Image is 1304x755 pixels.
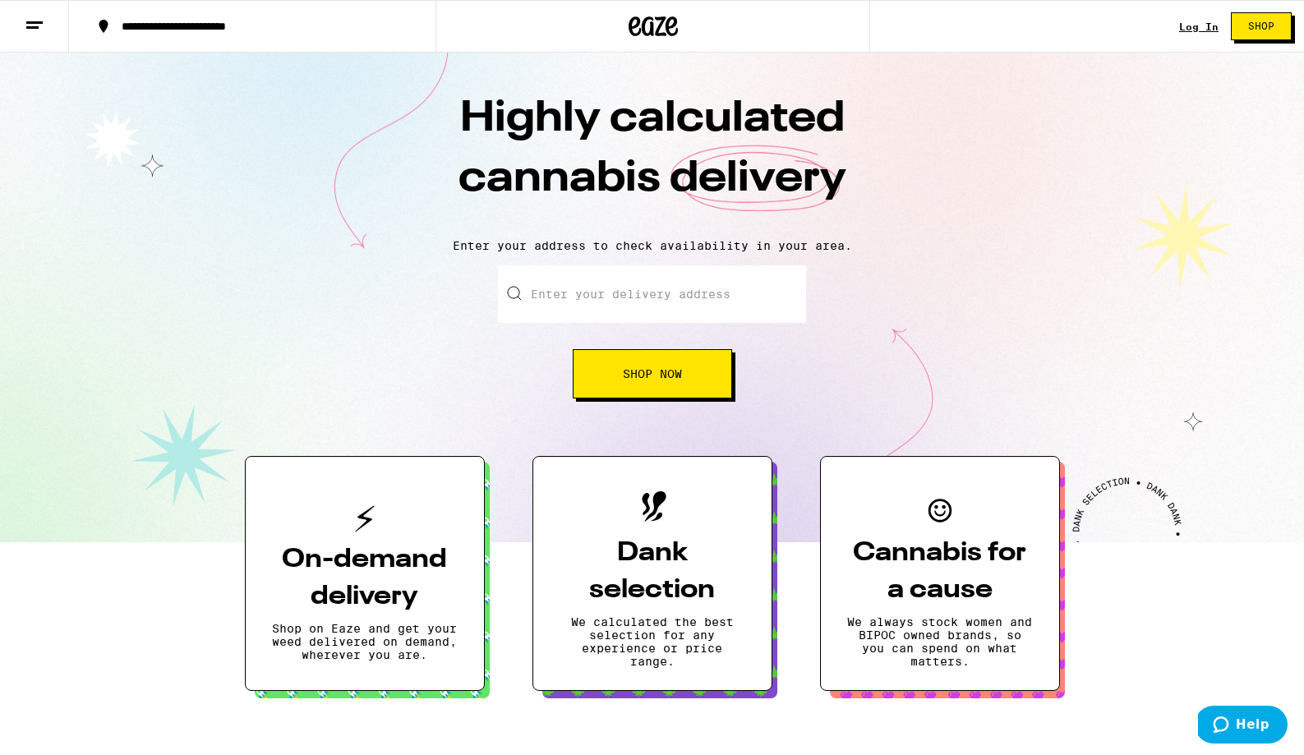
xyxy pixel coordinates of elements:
[560,615,745,668] p: We calculated the best selection for any experience or price range.
[498,265,806,323] input: Enter your delivery address
[623,368,682,380] span: Shop Now
[365,90,940,226] h1: Highly calculated cannabis delivery
[532,456,772,691] button: Dank selectionWe calculated the best selection for any experience or price range.
[1179,21,1219,32] div: Log In
[820,456,1060,691] button: Cannabis for a causeWe always stock women and BIPOC owned brands, so you can spend on what matters.
[560,535,745,609] h3: Dank selection
[1248,21,1274,31] span: Shop
[245,456,485,691] button: On-demand deliveryShop on Eaze and get your weed delivered on demand, wherever you are.
[1231,12,1292,40] button: Shop
[847,615,1033,668] p: We always stock women and BIPOC owned brands, so you can spend on what matters.
[272,541,458,615] h3: On-demand delivery
[847,535,1033,609] h3: Cannabis for a cause
[573,349,732,398] button: Shop Now
[272,622,458,661] p: Shop on Eaze and get your weed delivered on demand, wherever you are.
[16,239,1288,252] p: Enter your address to check availability in your area.
[1198,706,1288,747] iframe: Opens a widget where you can find more information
